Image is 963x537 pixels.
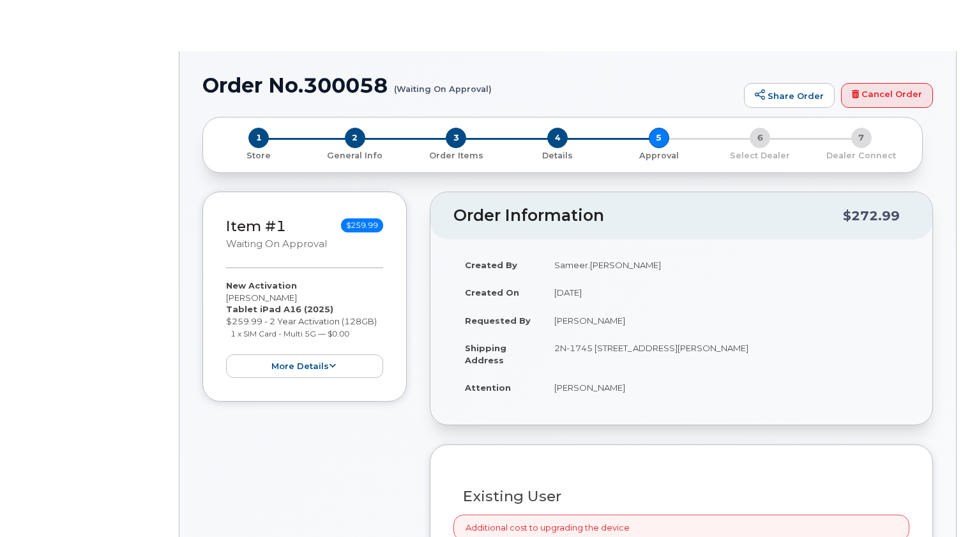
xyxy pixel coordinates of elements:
[744,83,835,109] a: Share Order
[226,217,286,235] a: Item #1
[406,148,507,162] a: 3 Order Items
[543,306,909,335] td: [PERSON_NAME]
[465,287,519,298] strong: Created On
[226,304,333,314] strong: Tablet iPad A16 (2025)
[543,374,909,402] td: [PERSON_NAME]
[547,128,568,148] span: 4
[305,148,406,162] a: 2 General Info
[446,128,466,148] span: 3
[226,280,383,378] div: [PERSON_NAME] $259.99 - 2 Year Activation (128GB)
[543,334,909,374] td: 2N-1745 [STREET_ADDRESS][PERSON_NAME]
[213,148,305,162] a: 1 Store
[453,207,843,225] h2: Order Information
[226,280,297,291] strong: New Activation
[512,150,603,162] p: Details
[463,488,900,504] h3: Existing User
[465,260,517,270] strong: Created By
[310,150,401,162] p: General Info
[394,74,492,94] small: (Waiting On Approval)
[226,354,383,378] button: more details
[202,74,738,96] h1: Order No.300058
[543,251,909,279] td: Sameer.[PERSON_NAME]
[341,218,383,232] span: $259.99
[411,150,502,162] p: Order Items
[507,148,609,162] a: 4 Details
[345,128,365,148] span: 2
[543,278,909,306] td: [DATE]
[843,204,900,228] div: $272.99
[218,150,300,162] p: Store
[465,382,511,393] strong: Attention
[465,343,506,365] strong: Shipping Address
[465,315,531,326] strong: Requested By
[231,329,349,338] small: 1 x SIM Card - Multi 5G — $0.00
[226,238,327,250] small: Waiting On Approval
[841,83,933,109] a: Cancel Order
[248,128,269,148] span: 1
